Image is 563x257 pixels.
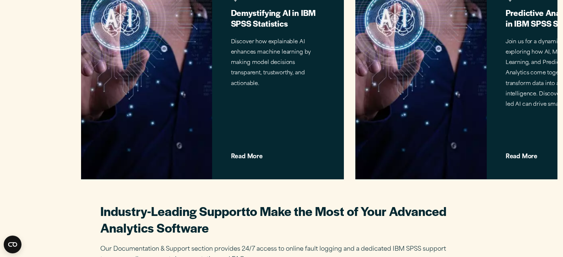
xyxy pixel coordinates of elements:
[231,37,325,89] p: Discover how explainable AI enhances machine learning by making model decisions transparent, trus...
[100,202,246,220] strong: Industry-Leading Support
[231,148,325,159] span: Read More
[4,236,21,253] button: Open CMP widget
[100,203,463,236] h2: to Make the Most of Your Advanced Analytics Software
[231,7,325,29] h3: Demystifying AI in IBM SPSS Statistics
